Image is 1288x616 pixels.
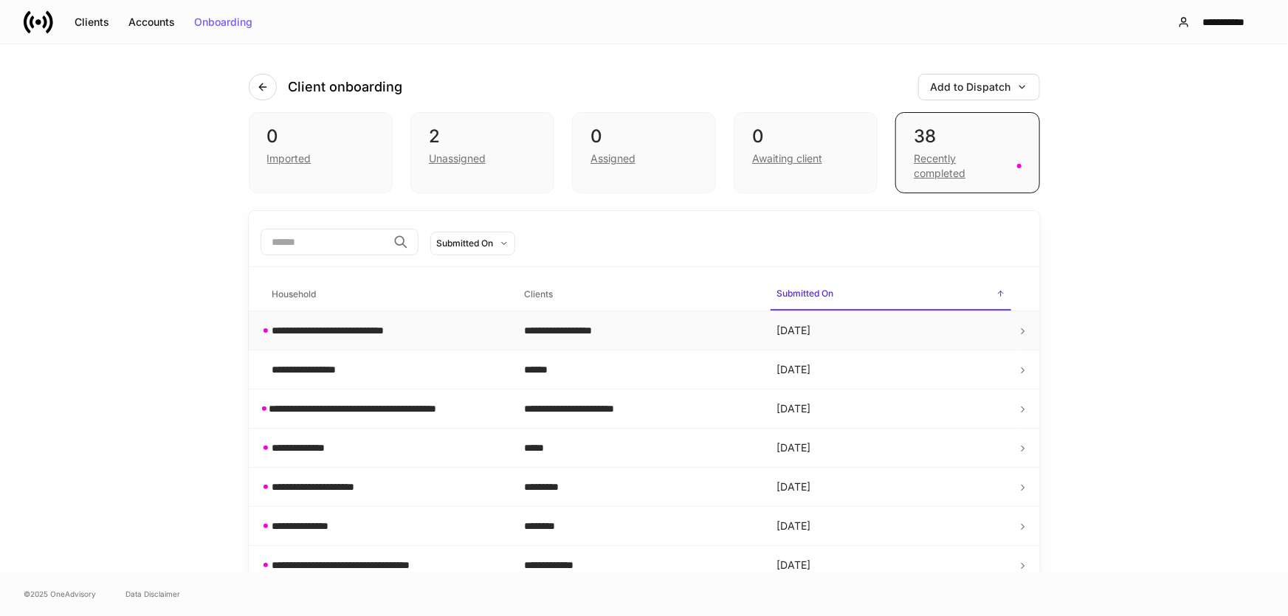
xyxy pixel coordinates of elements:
[65,10,119,34] button: Clients
[572,112,716,193] div: 0Assigned
[518,280,759,310] span: Clients
[430,232,515,255] button: Submitted On
[119,10,185,34] button: Accounts
[272,287,317,301] h6: Household
[734,112,878,193] div: 0Awaiting client
[289,78,403,96] h4: Client onboarding
[410,112,554,193] div: 2Unassigned
[765,390,1017,429] td: [DATE]
[24,588,96,600] span: © 2025 OneAdvisory
[249,112,393,193] div: 0Imported
[185,10,262,34] button: Onboarding
[895,112,1039,193] div: 38Recently completed
[437,236,494,250] div: Submitted On
[524,287,553,301] h6: Clients
[590,151,636,166] div: Assigned
[267,151,311,166] div: Imported
[590,125,698,148] div: 0
[128,17,175,27] div: Accounts
[194,17,252,27] div: Onboarding
[429,151,486,166] div: Unassigned
[765,311,1017,350] td: [DATE]
[266,280,507,310] span: Household
[914,125,1021,148] div: 38
[752,151,822,166] div: Awaiting client
[918,74,1040,100] button: Add to Dispatch
[752,125,859,148] div: 0
[765,546,1017,585] td: [DATE]
[776,286,833,300] h6: Submitted On
[765,507,1017,546] td: [DATE]
[765,429,1017,468] td: [DATE]
[771,279,1011,311] span: Submitted On
[75,17,109,27] div: Clients
[914,151,1008,181] div: Recently completed
[765,468,1017,507] td: [DATE]
[429,125,536,148] div: 2
[267,125,374,148] div: 0
[125,588,180,600] a: Data Disclaimer
[931,82,1027,92] div: Add to Dispatch
[765,350,1017,390] td: [DATE]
